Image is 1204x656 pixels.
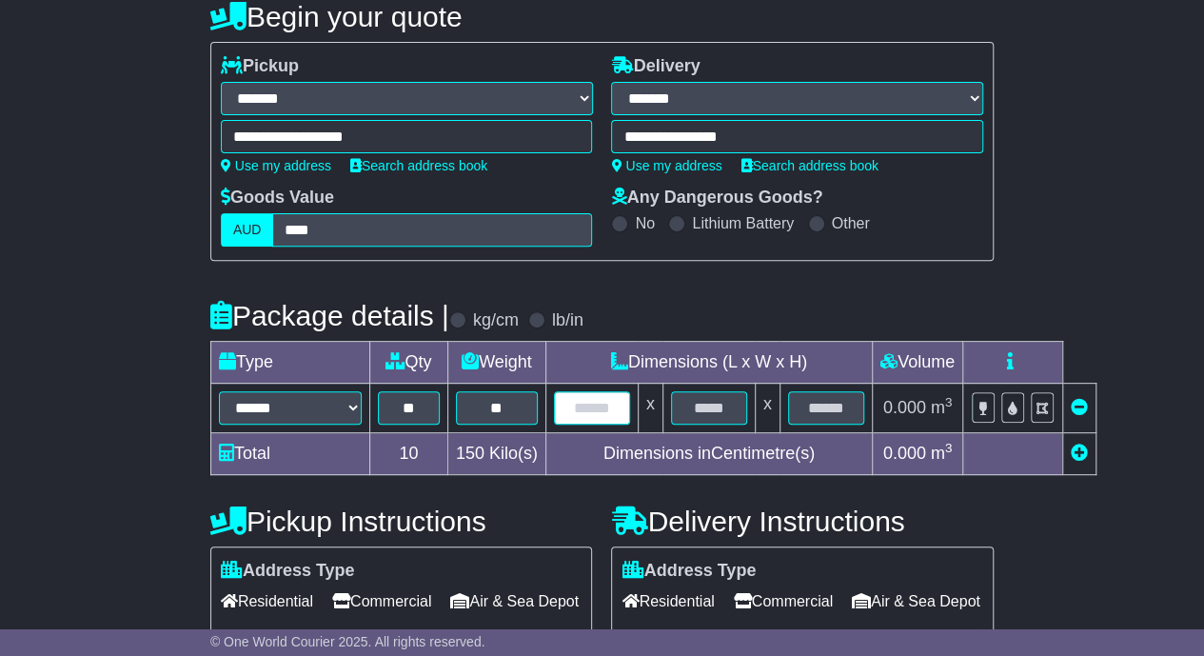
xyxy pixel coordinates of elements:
[447,433,545,475] td: Kilo(s)
[1071,398,1088,417] a: Remove this item
[210,1,994,32] h4: Begin your quote
[369,342,447,384] td: Qty
[210,342,369,384] td: Type
[741,158,878,173] a: Search address book
[931,398,953,417] span: m
[945,441,953,455] sup: 3
[552,310,583,331] label: lb/in
[221,213,274,247] label: AUD
[350,158,487,173] a: Search address book
[447,342,545,384] td: Weight
[622,586,714,616] span: Residential
[611,56,700,77] label: Delivery
[473,310,519,331] label: kg/cm
[734,586,833,616] span: Commercial
[692,214,794,232] label: Lithium Battery
[210,634,485,649] span: © One World Courier 2025. All rights reserved.
[221,188,334,209] label: Goods Value
[611,506,994,537] h4: Delivery Instructions
[369,433,447,475] td: 10
[450,586,579,616] span: Air & Sea Depot
[545,433,872,475] td: Dimensions in Centimetre(s)
[221,56,299,77] label: Pickup
[832,214,870,232] label: Other
[210,300,449,331] h4: Package details |
[545,342,872,384] td: Dimensions (L x W x H)
[210,506,593,537] h4: Pickup Instructions
[221,586,313,616] span: Residential
[622,561,756,582] label: Address Type
[755,384,780,433] td: x
[332,586,431,616] span: Commercial
[872,342,962,384] td: Volume
[931,444,953,463] span: m
[883,444,926,463] span: 0.000
[638,384,662,433] td: x
[883,398,926,417] span: 0.000
[611,188,822,209] label: Any Dangerous Goods?
[221,158,331,173] a: Use my address
[635,214,654,232] label: No
[945,395,953,409] sup: 3
[456,444,484,463] span: 150
[611,158,721,173] a: Use my address
[210,433,369,475] td: Total
[1071,444,1088,463] a: Add new item
[852,586,980,616] span: Air & Sea Depot
[221,561,355,582] label: Address Type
